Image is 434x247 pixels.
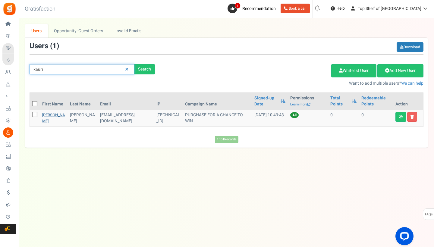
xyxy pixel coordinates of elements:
[98,93,154,110] th: Email
[290,102,310,107] a: Learn more
[154,93,183,110] th: IP
[331,64,376,77] a: Whitelist User
[109,24,148,38] a: Invalid Emails
[328,4,347,13] a: Help
[164,80,423,86] p: Want to add multiple users?
[410,115,414,119] i: Delete user
[242,5,276,12] span: Recommendation
[228,4,278,13] a: 1 Recommendation
[254,95,278,107] a: Signed-up Date
[328,110,359,127] td: 0
[393,93,423,110] th: Action
[359,110,393,127] td: 0
[52,41,57,51] span: 1
[154,110,183,127] td: [TECHNICAL_ID]
[401,80,423,86] a: We can help
[183,93,252,110] th: Campaign Name
[3,2,16,16] img: Gratisfaction
[68,110,98,127] td: [PERSON_NAME]
[30,64,134,74] input: Search by email or name
[288,93,328,110] th: Permissions
[281,4,310,13] a: Book a call
[183,110,252,127] td: PURCHASE FOR A CHANCE TO WIN
[122,64,131,75] a: Reset
[399,115,403,119] i: View details
[377,64,423,77] a: Add New User
[290,112,299,118] span: All
[98,110,154,127] td: [EMAIL_ADDRESS][DOMAIN_NAME]
[397,42,423,52] a: Download
[425,209,433,220] span: FAQs
[25,24,48,38] a: Users
[358,5,421,12] span: Top Shelf of [GEOGRAPHIC_DATA]
[40,93,68,110] th: First Name
[18,3,62,15] h3: Gratisfaction
[235,3,241,9] span: 1
[48,24,109,38] a: Opportunity: Guest Orders
[30,42,59,50] h3: Users ( )
[68,93,98,110] th: Last Name
[335,5,345,11] span: Help
[361,95,391,107] a: Redeemable Points
[330,95,348,107] a: Total Points
[42,112,65,124] a: [PERSON_NAME]
[252,110,288,127] td: [DATE] 10:49:43
[134,64,155,74] div: Search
